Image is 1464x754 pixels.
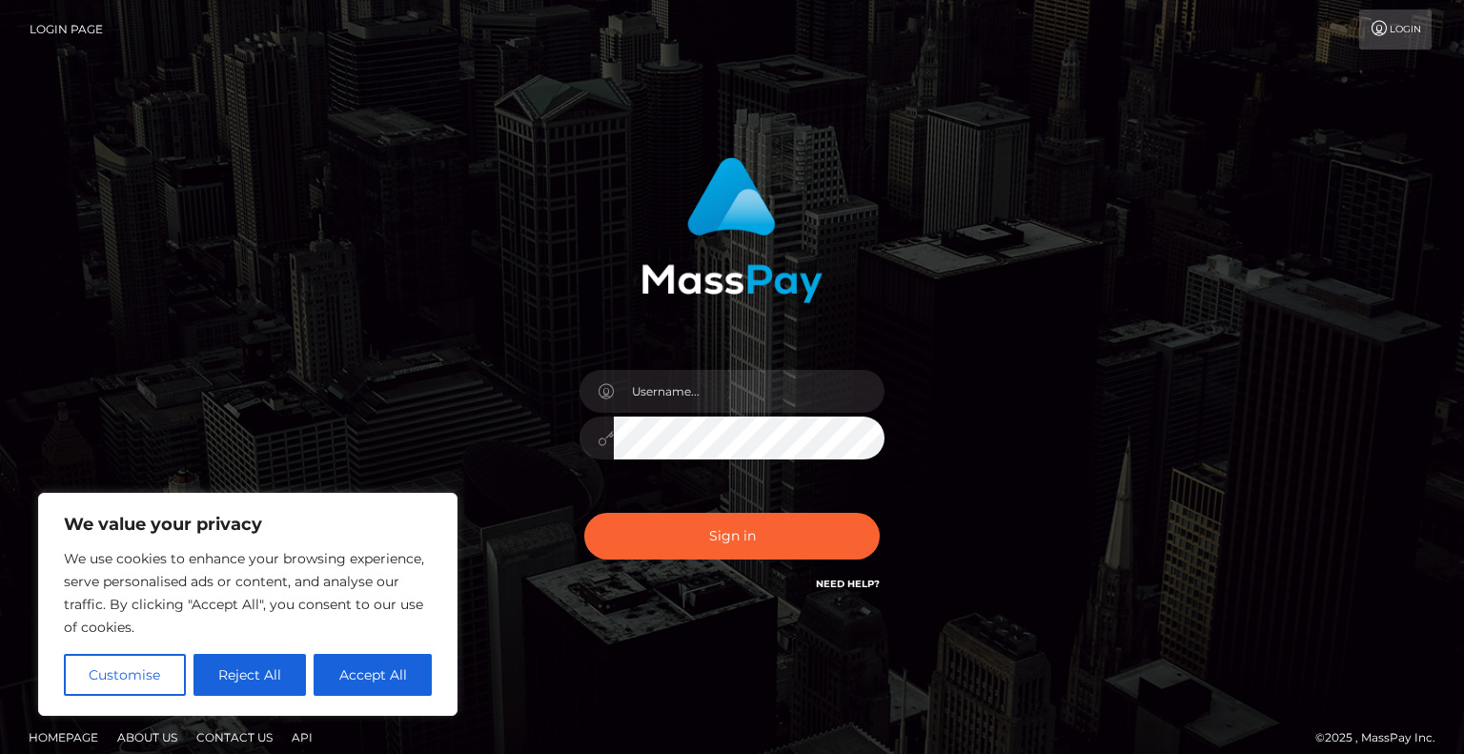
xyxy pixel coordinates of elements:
img: MassPay Login [641,157,823,303]
a: API [284,723,320,752]
a: Login [1359,10,1432,50]
a: About Us [110,723,185,752]
a: Need Help? [816,578,880,590]
a: Homepage [21,723,106,752]
p: We value your privacy [64,513,432,536]
a: Contact Us [189,723,280,752]
div: We value your privacy [38,493,457,716]
button: Accept All [314,654,432,696]
div: © 2025 , MassPay Inc. [1315,727,1450,748]
p: We use cookies to enhance your browsing experience, serve personalised ads or content, and analys... [64,547,432,639]
input: Username... [614,370,884,413]
button: Customise [64,654,186,696]
button: Sign in [584,513,880,560]
a: Login Page [30,10,103,50]
button: Reject All [193,654,307,696]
